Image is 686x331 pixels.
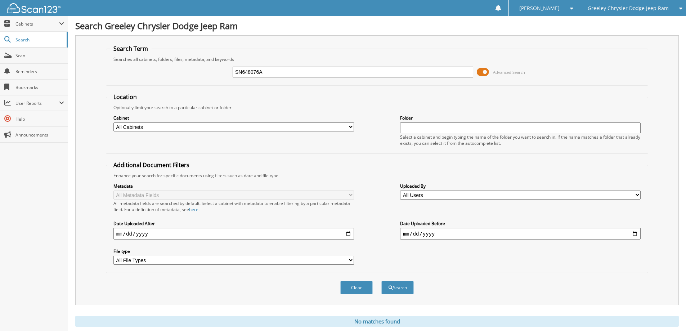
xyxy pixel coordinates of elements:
[15,132,64,138] span: Announcements
[75,20,679,32] h1: Search Greeley Chrysler Dodge Jeep Ram
[110,161,193,169] legend: Additional Document Filters
[113,200,354,213] div: All metadata fields are searched by default. Select a cabinet with metadata to enable filtering b...
[15,37,63,43] span: Search
[113,220,354,227] label: Date Uploaded After
[400,183,641,189] label: Uploaded By
[519,6,560,10] span: [PERSON_NAME]
[381,281,414,294] button: Search
[110,104,644,111] div: Optionally limit your search to a particular cabinet or folder
[588,6,669,10] span: Greeley Chrysler Dodge Jeep Ram
[113,248,354,254] label: File type
[113,228,354,240] input: start
[15,21,59,27] span: Cabinets
[400,228,641,240] input: end
[7,3,61,13] img: scan123-logo-white.svg
[340,281,373,294] button: Clear
[400,115,641,121] label: Folder
[189,206,198,213] a: here
[400,134,641,146] div: Select a cabinet and begin typing the name of the folder you want to search in. If the name match...
[113,183,354,189] label: Metadata
[15,100,59,106] span: User Reports
[15,116,64,122] span: Help
[110,45,152,53] legend: Search Term
[110,56,644,62] div: Searches all cabinets, folders, files, metadata, and keywords
[15,84,64,90] span: Bookmarks
[15,68,64,75] span: Reminders
[400,220,641,227] label: Date Uploaded Before
[75,316,679,327] div: No matches found
[15,53,64,59] span: Scan
[110,93,140,101] legend: Location
[493,70,525,75] span: Advanced Search
[113,115,354,121] label: Cabinet
[110,173,644,179] div: Enhance your search for specific documents using filters such as date and file type.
